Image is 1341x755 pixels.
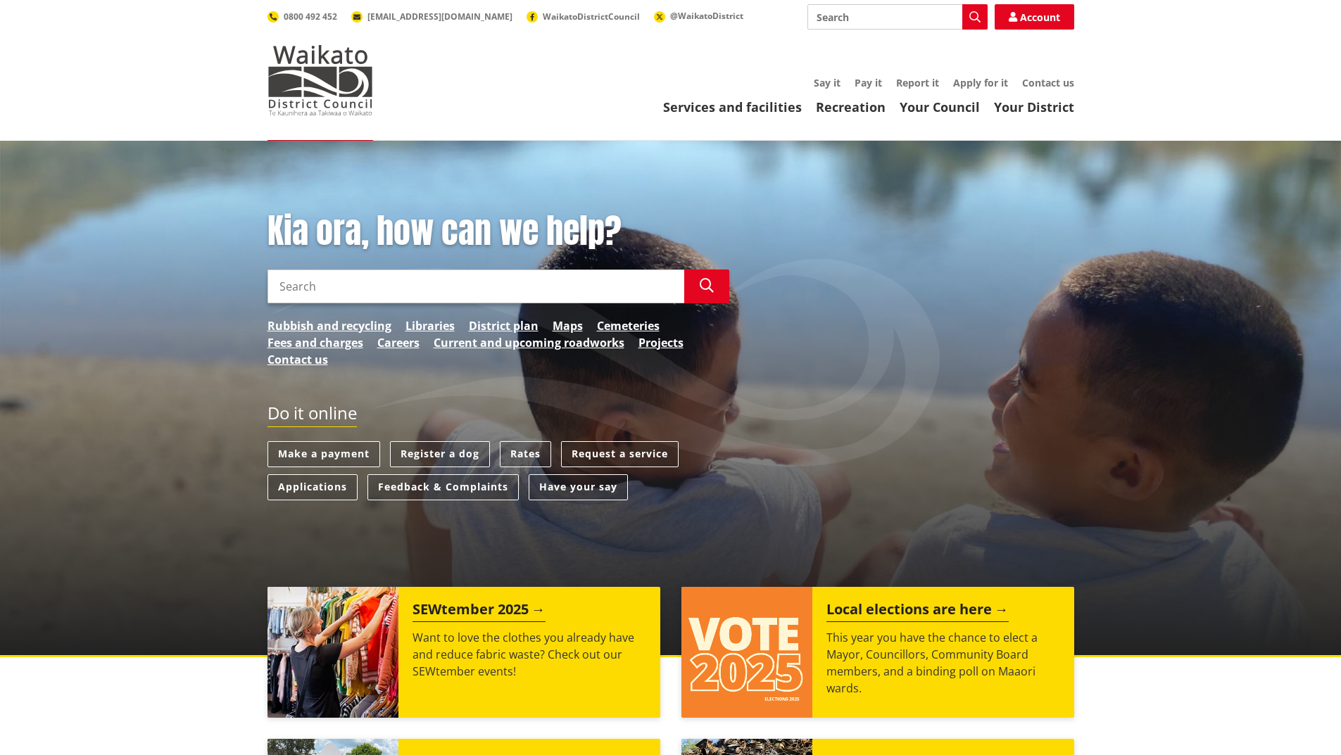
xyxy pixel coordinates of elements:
a: Recreation [816,99,886,115]
a: Have your say [529,474,628,500]
a: Account [995,4,1074,30]
a: Your Council [900,99,980,115]
a: 0800 492 452 [267,11,337,23]
img: Waikato District Council - Te Kaunihera aa Takiwaa o Waikato [267,45,373,115]
span: @WaikatoDistrict [670,10,743,22]
a: Your District [994,99,1074,115]
a: Cemeteries [597,317,660,334]
a: WaikatoDistrictCouncil [527,11,640,23]
a: Report it [896,76,939,89]
a: SEWtember 2025 Want to love the clothes you already have and reduce fabric waste? Check out our S... [267,587,660,718]
a: Apply for it [953,76,1008,89]
h2: SEWtember 2025 [413,601,546,622]
a: Request a service [561,441,679,467]
a: Careers [377,334,420,351]
a: Projects [638,334,684,351]
a: Say it [814,76,841,89]
a: Register a dog [390,441,490,467]
p: Want to love the clothes you already have and reduce fabric waste? Check out our SEWtember events! [413,629,646,680]
a: Contact us [267,351,328,368]
a: District plan [469,317,539,334]
h1: Kia ora, how can we help? [267,211,729,252]
p: This year you have the chance to elect a Mayor, Councillors, Community Board members, and a bindi... [826,629,1060,697]
span: [EMAIL_ADDRESS][DOMAIN_NAME] [367,11,512,23]
a: Feedback & Complaints [367,474,519,500]
a: Rubbish and recycling [267,317,391,334]
input: Search input [807,4,988,30]
a: Current and upcoming roadworks [434,334,624,351]
span: 0800 492 452 [284,11,337,23]
a: Maps [553,317,583,334]
a: [EMAIL_ADDRESS][DOMAIN_NAME] [351,11,512,23]
input: Search input [267,269,684,303]
a: Applications [267,474,358,500]
img: SEWtember [267,587,398,718]
a: @WaikatoDistrict [654,10,743,22]
a: Contact us [1022,76,1074,89]
h2: Do it online [267,403,357,428]
a: Make a payment [267,441,380,467]
a: Services and facilities [663,99,802,115]
span: WaikatoDistrictCouncil [543,11,640,23]
a: Local elections are here This year you have the chance to elect a Mayor, Councillors, Community B... [681,587,1074,718]
a: Libraries [405,317,455,334]
h2: Local elections are here [826,601,1009,622]
img: Vote 2025 [681,587,812,718]
a: Fees and charges [267,334,363,351]
a: Pay it [855,76,882,89]
a: Rates [500,441,551,467]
